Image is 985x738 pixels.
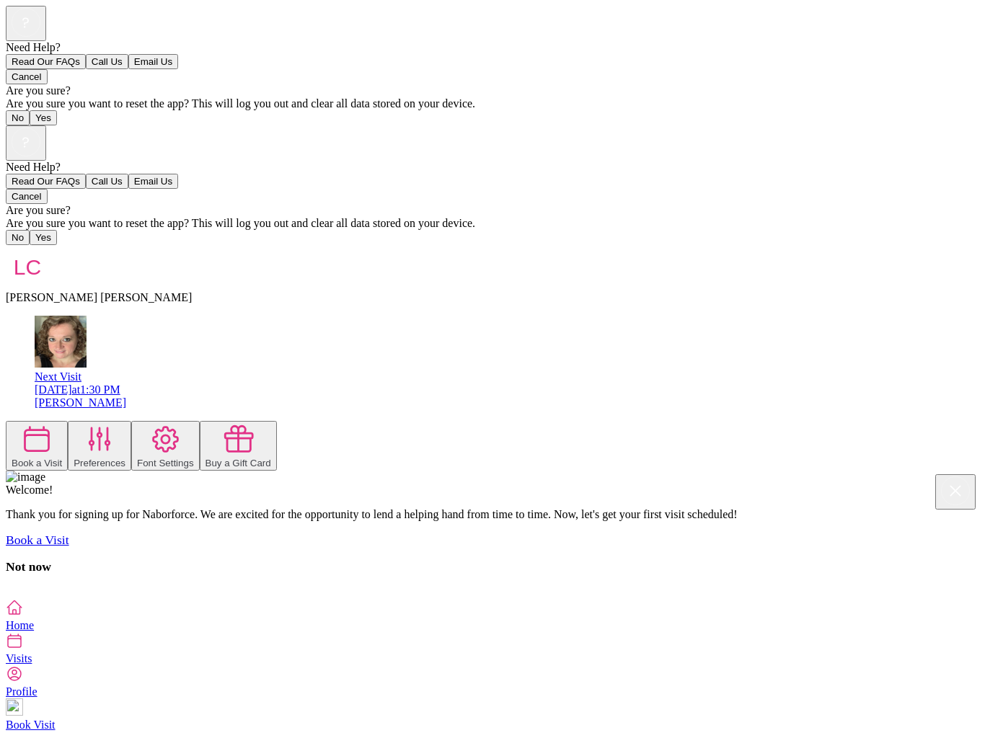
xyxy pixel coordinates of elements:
div: Buy a Gift Card [206,458,271,468]
button: Read Our FAQs [6,174,86,189]
button: Yes [30,110,57,125]
div: Book a Visit [12,458,62,468]
a: avatar [35,357,87,370]
img: avatar [6,245,49,288]
button: Buy a Gift Card [200,421,277,471]
button: Preferences [68,421,131,471]
p: Thank you for signing up for Naborforce. We are excited for the opportunity to lend a helping han... [6,508,979,521]
a: Home [6,599,979,631]
div: Are you sure? [6,84,979,97]
div: Need Help? [6,161,979,174]
a: Book a Visit [6,533,69,547]
div: [PERSON_NAME] [35,396,979,409]
div: [PERSON_NAME] [PERSON_NAME] [6,291,979,304]
button: No [6,110,30,125]
button: Email Us [128,174,178,189]
div: Welcome! [6,484,979,497]
div: Are you sure you want to reset the app? This will log you out and clear all data stored on your d... [6,97,979,110]
img: avatar [35,316,87,368]
span: Home [6,619,34,631]
button: Cancel [6,189,48,204]
a: Visits [6,632,979,664]
div: [DATE] at 1:30 PM [35,383,979,396]
div: Preferences [74,458,125,468]
button: Call Us [86,54,128,69]
button: Call Us [86,174,128,189]
div: Font Settings [137,458,194,468]
img: image [6,471,45,484]
a: avatarNext Visit[DATE]at1:30 PM[PERSON_NAME] [35,357,979,409]
button: Email Us [128,54,178,69]
div: Are you sure? [6,204,979,217]
a: Book Visit [6,698,979,731]
button: Book a Visit [6,421,68,471]
a: Profile [6,665,979,698]
button: Cancel [6,69,48,84]
span: Visits [6,652,32,664]
div: Need Help? [6,41,979,54]
span: Profile [6,685,37,698]
button: Read Our FAQs [6,54,86,69]
button: Font Settings [131,421,200,471]
div: Next Visit [35,370,979,383]
div: Are you sure you want to reset the app? This will log you out and clear all data stored on your d... [6,217,979,230]
button: Yes [30,230,57,245]
a: Not now [6,559,51,574]
span: Book Visit [6,719,56,731]
button: No [6,230,30,245]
